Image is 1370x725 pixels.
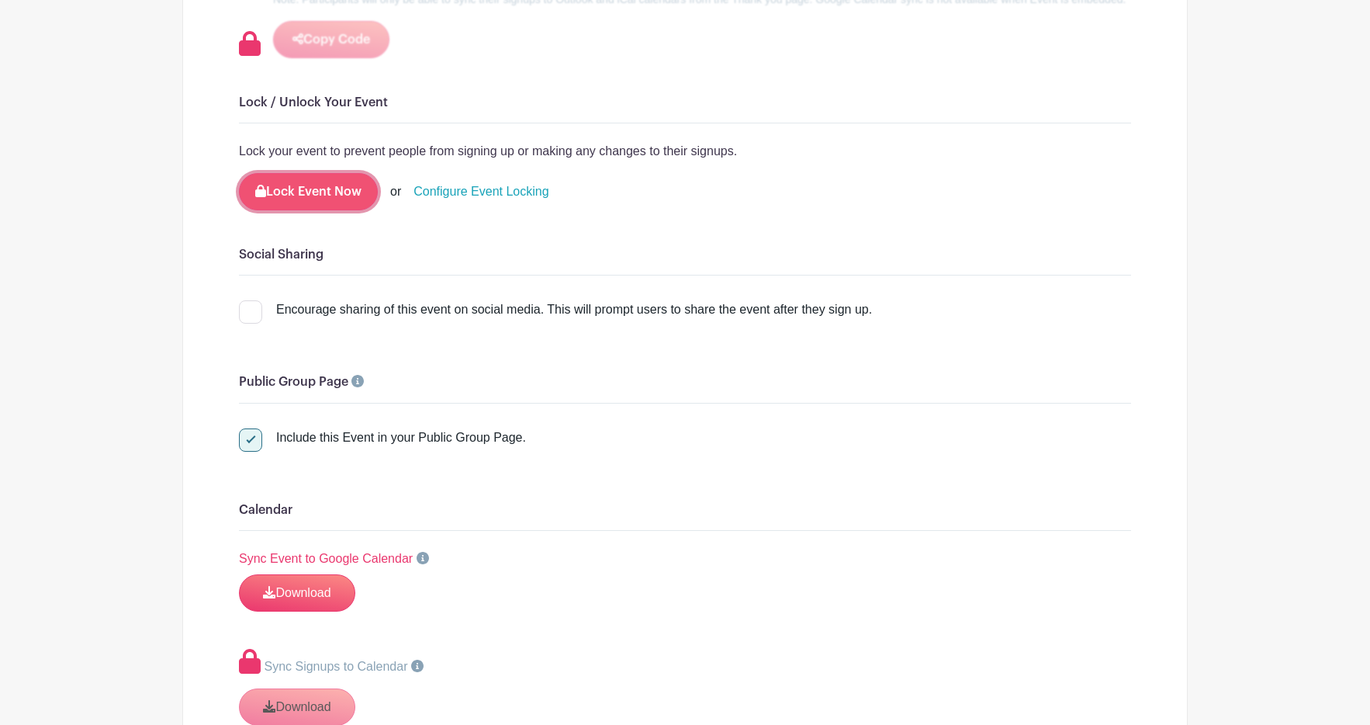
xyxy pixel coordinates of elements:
[413,182,548,201] a: Configure Event Locking
[239,173,378,210] button: Lock Event Now
[239,95,1131,110] h6: Lock / Unlock Your Event
[239,248,1131,262] h6: Social Sharing
[239,552,413,565] a: Sync Event to Google Calendar
[264,660,407,673] span: Sync Signups to Calendar
[276,428,526,447] div: Include this Event in your Public Group Page.
[239,375,1131,390] h6: Public Group Page
[390,182,401,201] div: or
[276,300,872,319] div: Encourage sharing of this event on social media. This will prompt users to share the event after ...
[239,574,355,612] a: Download
[239,142,1131,161] p: Lock your event to prevent people from signing up or making any changes to their signups.
[239,503,1131,518] h6: Calendar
